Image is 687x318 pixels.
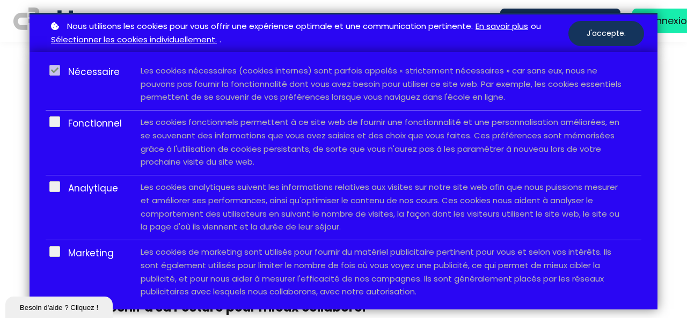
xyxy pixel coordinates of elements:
[125,64,641,104] p: Les cookies nécessaires (cookies internes) sont parfois appelés « strictement nécessaires » car s...
[125,181,641,234] p: Les cookies analytiques suivent les informations relatives aux visites sur notre site web afin qu...
[67,20,473,33] span: Nous utilisons les cookies pour vous offrir une expérience optimale et une communication pertinente.
[476,20,528,33] a: En savoir plus
[568,21,644,46] button: J'accepte.
[51,33,217,47] a: Sélectionner les cookies individuellement.
[125,246,641,299] p: Les cookies de marketing sont utilisés pour fournir du matériel publicitaire pertinent pour vous ...
[5,294,115,318] iframe: chat widget
[60,181,125,234] span: Analytique
[60,64,125,104] span: Nécessaire
[60,246,125,299] span: Marketing
[13,5,73,36] img: logo C3PH
[48,20,568,47] p: ou .
[125,116,641,169] p: Les cookies fonctionnels permettent à ce site web de fournir une fonctionnalité et une personnali...
[500,9,620,33] a: Prendre rendez-vous
[60,116,125,169] span: Fonctionnel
